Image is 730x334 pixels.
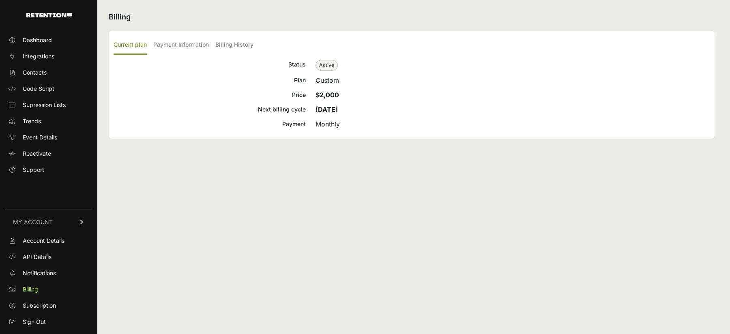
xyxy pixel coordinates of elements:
[5,131,92,144] a: Event Details
[114,90,306,100] div: Price
[5,50,92,63] a: Integrations
[5,315,92,328] a: Sign Out
[23,69,47,77] span: Contacts
[5,250,92,263] a: API Details
[215,36,253,55] label: Billing History
[316,105,338,113] strong: [DATE]
[23,166,44,174] span: Support
[5,98,92,111] a: Supression Lists
[5,267,92,280] a: Notifications
[114,60,306,71] div: Status
[23,101,66,109] span: Supression Lists
[23,85,54,93] span: Code Script
[13,218,53,226] span: MY ACCOUNT
[5,299,92,312] a: Subscription
[23,253,52,261] span: API Details
[23,237,64,245] span: Account Details
[23,318,46,326] span: Sign Out
[5,283,92,296] a: Billing
[26,13,72,17] img: Retention.com
[23,52,54,60] span: Integrations
[109,11,715,23] h2: Billing
[5,163,92,176] a: Support
[23,36,52,44] span: Dashboard
[316,119,710,129] div: Monthly
[316,91,339,99] strong: $2,000
[5,34,92,47] a: Dashboard
[316,60,338,71] span: Active
[23,302,56,310] span: Subscription
[153,36,209,55] label: Payment Information
[23,150,51,158] span: Reactivate
[114,105,306,114] div: Next billing cycle
[5,210,92,234] a: MY ACCOUNT
[23,269,56,277] span: Notifications
[5,234,92,247] a: Account Details
[316,75,710,85] div: Custom
[5,82,92,95] a: Code Script
[114,36,147,55] label: Current plan
[23,133,57,141] span: Event Details
[5,66,92,79] a: Contacts
[23,285,38,293] span: Billing
[114,119,306,129] div: Payment
[23,117,41,125] span: Trends
[114,75,306,85] div: Plan
[5,115,92,128] a: Trends
[5,147,92,160] a: Reactivate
